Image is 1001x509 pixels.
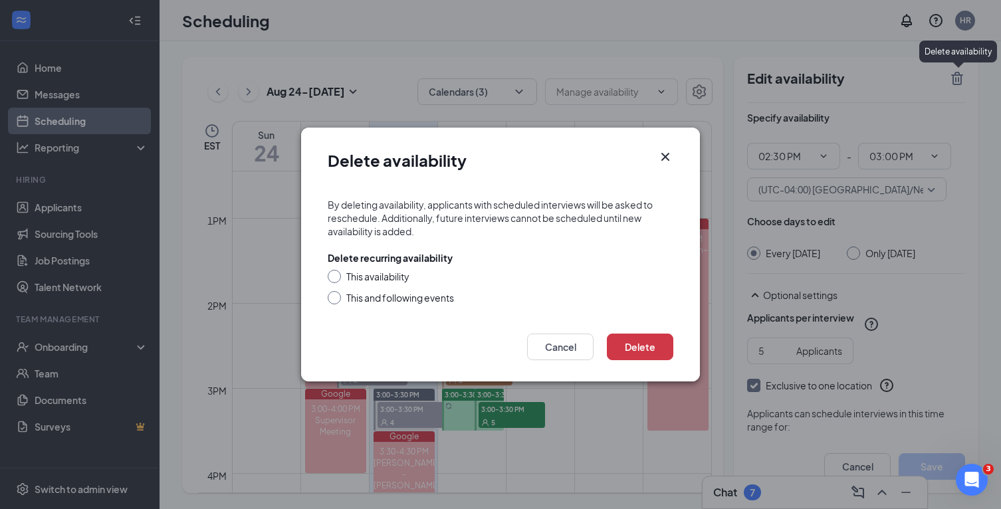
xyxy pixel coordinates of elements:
[956,464,988,496] iframe: Intercom live chat
[657,149,673,165] svg: Cross
[983,464,994,474] span: 3
[328,251,453,264] div: Delete recurring availability
[328,198,673,238] div: By deleting availability, applicants with scheduled interviews will be asked to reschedule. Addit...
[657,149,673,165] button: Close
[527,334,594,360] button: Cancel
[919,41,997,62] div: Delete availability
[607,334,673,360] button: Delete
[346,270,409,283] div: This availability
[346,291,454,304] div: This and following events
[328,149,467,171] h1: Delete availability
